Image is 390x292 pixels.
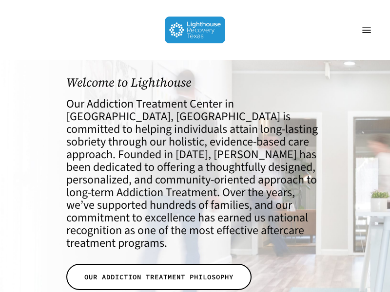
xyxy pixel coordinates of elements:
[165,17,226,43] img: Lighthouse Recovery Texas
[66,98,324,250] h4: Our Addiction Treatment Center in [GEOGRAPHIC_DATA], [GEOGRAPHIC_DATA] is committed to helping in...
[357,25,376,35] a: Navigation Menu
[84,272,234,282] span: OUR ADDICTION TREATMENT PHILOSOPHY
[66,75,324,90] h1: Welcome to Lighthouse
[66,264,252,290] a: OUR ADDICTION TREATMENT PHILOSOPHY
